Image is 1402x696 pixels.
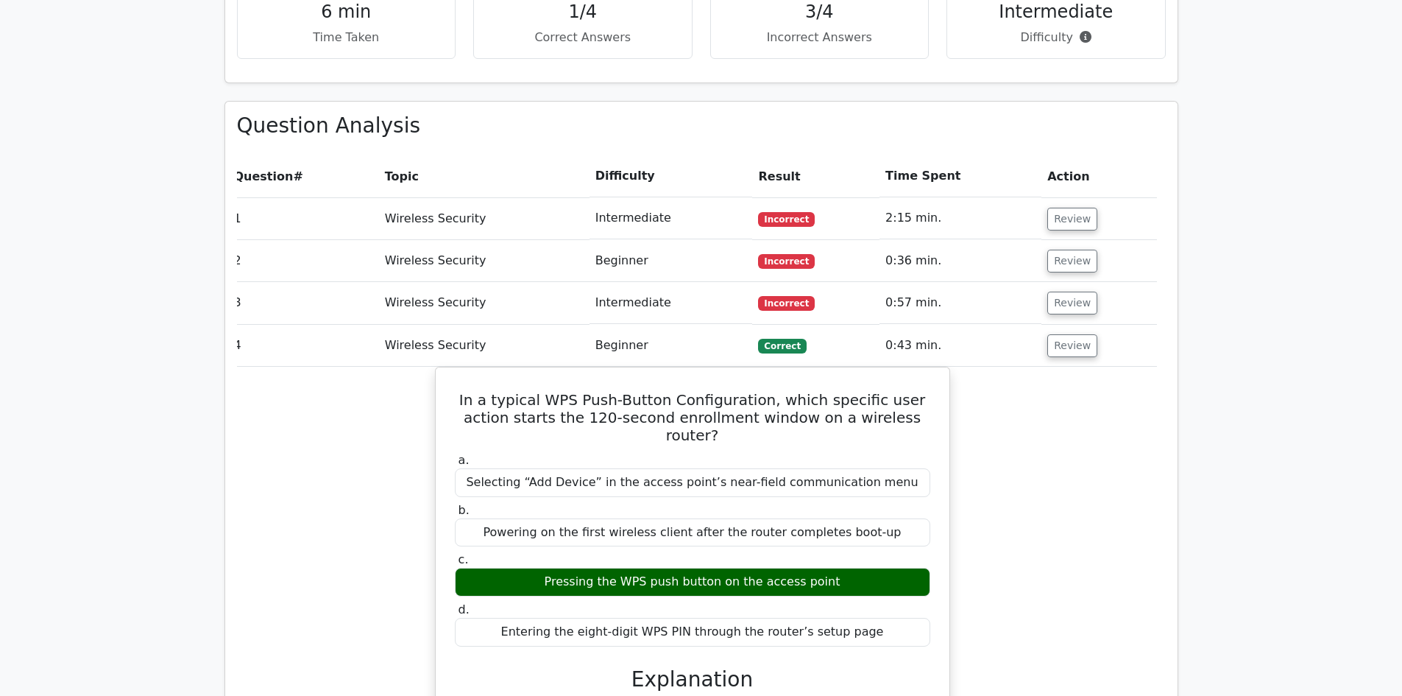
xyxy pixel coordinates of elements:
[879,155,1041,197] th: Time Spent
[228,325,379,367] td: 4
[459,602,470,616] span: d.
[455,568,930,597] div: Pressing the WPS push button on the access point
[758,254,815,269] span: Incorrect
[379,155,590,197] th: Topic
[590,197,753,239] td: Intermediate
[486,1,680,23] h4: 1/4
[1047,292,1097,314] button: Review
[1047,208,1097,231] button: Review
[237,113,1166,138] h3: Question Analysis
[379,197,590,239] td: Wireless Security
[758,296,815,311] span: Incorrect
[249,29,444,46] p: Time Taken
[228,197,379,239] td: 1
[758,212,815,227] span: Incorrect
[459,503,470,517] span: b.
[455,519,930,547] div: Powering on the first wireless client after the router completes boot-up
[228,155,379,197] th: #
[590,155,753,197] th: Difficulty
[879,197,1041,239] td: 2:15 min.
[486,29,680,46] p: Correct Answers
[379,282,590,324] td: Wireless Security
[723,1,917,23] h4: 3/4
[453,391,932,444] h5: In a typical WPS Push-Button Configuration, which specific user action starts the 120-second enro...
[379,325,590,367] td: Wireless Security
[752,155,879,197] th: Result
[464,667,921,692] h3: Explanation
[234,169,294,183] span: Question
[879,240,1041,282] td: 0:36 min.
[758,339,806,354] span: Correct
[879,282,1041,324] td: 0:57 min.
[455,618,930,647] div: Entering the eight-digit WPS PIN through the router’s setup page
[590,325,753,367] td: Beginner
[590,282,753,324] td: Intermediate
[590,240,753,282] td: Beginner
[249,1,444,23] h4: 6 min
[1047,334,1097,357] button: Review
[228,240,379,282] td: 2
[455,468,930,497] div: Selecting “Add Device” in the access point’s near-field communication menu
[228,282,379,324] td: 3
[959,1,1153,23] h4: Intermediate
[1041,155,1156,197] th: Action
[959,29,1153,46] p: Difficulty
[1047,250,1097,273] button: Review
[723,29,917,46] p: Incorrect Answers
[879,325,1041,367] td: 0:43 min.
[459,453,470,467] span: a.
[379,240,590,282] td: Wireless Security
[459,552,469,566] span: c.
